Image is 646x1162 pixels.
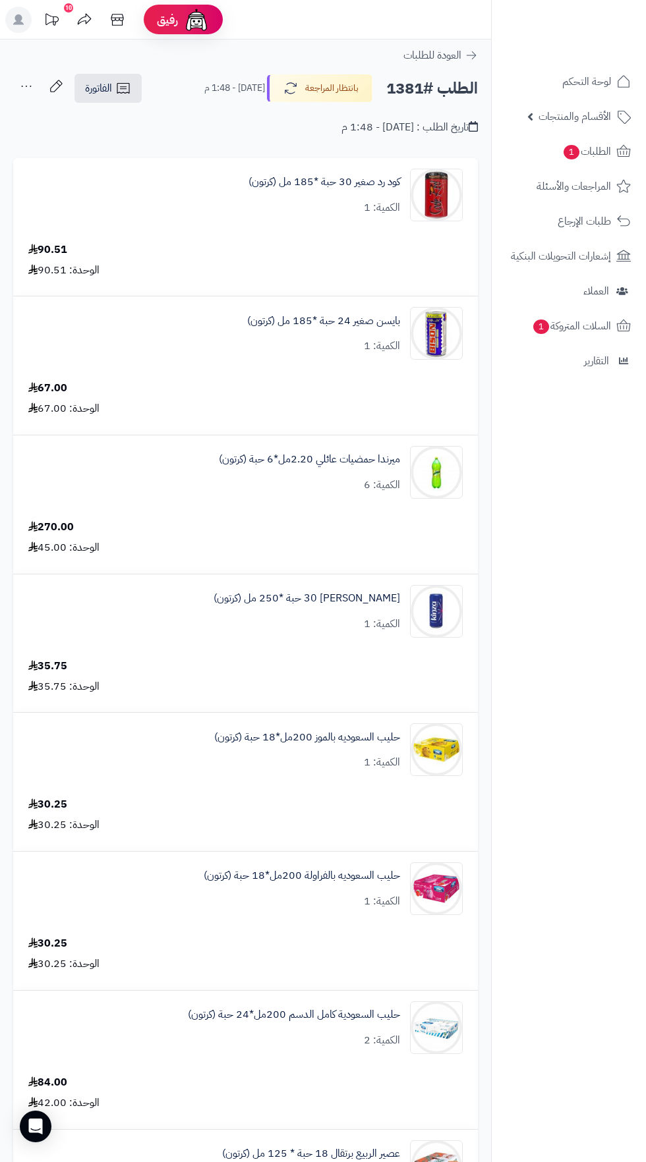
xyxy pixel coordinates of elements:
span: المراجعات والأسئلة [537,177,611,196]
span: التقارير [584,352,609,370]
img: 1747544486-c60db756-6ee7-44b0-a7d4-ec449800-90x90.jpg [411,446,462,499]
div: الوحدة: 67.00 [28,401,100,416]
div: 30.25 [28,797,67,812]
div: 35.75 [28,659,67,674]
img: logo-2.png [556,30,633,58]
a: العملاء [500,275,638,307]
a: حليب السعودية كامل الدسم 200مل*24 حبة (كرتون) [188,1007,400,1022]
div: الكمية: 2 [364,1033,400,1048]
img: 1747537715-1819305c-a8d8-4bdb-ac29-5e435f18-90x90.jpg [411,307,462,360]
a: لوحة التحكم [500,66,638,97]
div: الوحدة: 90.51 [28,263,100,278]
span: إشعارات التحويلات البنكية [511,247,611,265]
div: الكمية: 1 [364,617,400,632]
a: [PERSON_NAME] 30 حبة *250 مل (كرتون) [214,591,400,606]
span: العملاء [583,282,609,300]
a: الطلبات1 [500,136,638,167]
a: عصير الربيع برتقال 18 حبة * 125 مل (كرتون) [222,1146,400,1161]
div: الوحدة: 30.25 [28,817,100,833]
a: تحديثات المنصة [35,7,68,36]
div: الوحدة: 42.00 [28,1095,100,1111]
div: Open Intercom Messenger [20,1111,51,1142]
div: الكمية: 1 [364,339,400,354]
span: العودة للطلبات [403,47,461,63]
img: 1747745519-Screenshot%202025-05-20%20155045-90x90.jpg [411,1001,462,1054]
span: السلات المتروكة [532,317,611,335]
span: الطلبات [562,142,611,161]
div: 30.25 [28,936,67,951]
div: تاريخ الطلب : [DATE] - 1:48 م [341,120,478,135]
a: العودة للطلبات [403,47,478,63]
small: [DATE] - 1:48 م [204,82,265,95]
span: الفاتورة [85,80,112,96]
a: الفاتورة [74,74,142,103]
button: بانتظار المراجعة [267,74,372,102]
div: 270.00 [28,520,74,535]
h2: الطلب #1381 [386,75,478,102]
div: 67.00 [28,381,67,396]
a: المراجعات والأسئلة [500,171,638,202]
span: الأقسام والمنتجات [539,107,611,126]
div: الكمية: 6 [364,478,400,493]
span: طلبات الإرجاع [558,212,611,231]
span: 1 [564,145,580,160]
img: 1747744594-71%20-vFJZQcL._AC_SL1500-90x90.jpg [411,862,462,915]
a: حليب السعوديه بالموز 200مل*18 حبة (كرتون) [214,730,400,745]
a: حليب السعوديه بالفراولة 200مل*18 حبة (كرتون) [204,868,400,883]
div: الكمية: 1 [364,200,400,215]
a: كود رد صغير 30 حبة *185 مل (كرتون) [249,175,400,190]
a: السلات المتروكة1 [500,310,638,342]
a: طلبات الإرجاع [500,206,638,237]
a: التقارير [500,345,638,377]
div: الوحدة: 35.75 [28,679,100,694]
div: الكمية: 1 [364,894,400,909]
a: بايسن صغير 24 حبة *185 مل (كرتون) [247,314,400,329]
div: الوحدة: 45.00 [28,540,100,555]
a: إشعارات التحويلات البنكية [500,240,638,272]
span: رفيق [157,12,178,28]
div: 84.00 [28,1075,67,1090]
img: 1747536337-61lY7EtfpmL._AC_SL1500-90x90.jpg [411,169,462,221]
span: لوحة التحكم [562,72,611,91]
span: 1 [533,319,550,335]
div: 10 [64,3,73,13]
div: الوحدة: 30.25 [28,956,100,972]
img: 1747642626-WsalUpPO4J2ug7KLkX4Gt5iU1jt5AZZo-90x90.jpg [411,585,462,638]
div: 90.51 [28,242,67,258]
img: 1747744359-61iR-hlfEAL._AC_SL1500-90x90.jpg [411,723,462,776]
img: ai-face.png [183,7,210,33]
a: ميرندا حمضيات عائلي 2.20مل*6 حبة (كرتون) [219,452,400,467]
div: الكمية: 1 [364,755,400,770]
